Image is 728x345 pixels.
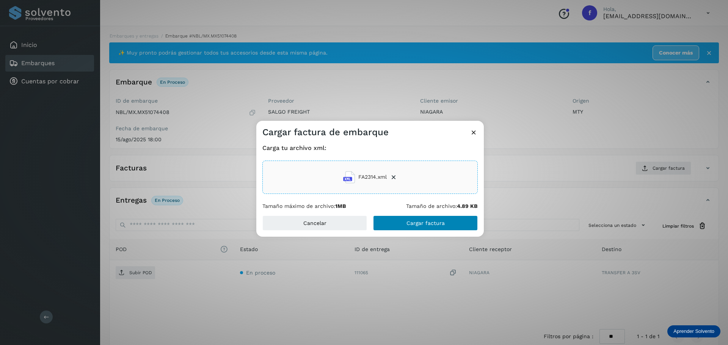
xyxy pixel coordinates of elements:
b: 4.89 KB [457,203,478,209]
p: Tamaño de archivo: [406,203,478,209]
span: FA2314.xml [358,173,387,181]
div: Aprender Solvento [667,325,720,337]
h4: Carga tu archivo xml: [262,144,478,151]
button: Cancelar [262,215,367,231]
p: Tamaño máximo de archivo: [262,203,346,209]
p: Aprender Solvento [673,328,714,334]
button: Cargar factura [373,215,478,231]
span: Cargar factura [406,220,445,226]
h3: Cargar factura de embarque [262,127,389,138]
span: Cancelar [303,220,326,226]
b: 1MB [335,203,346,209]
